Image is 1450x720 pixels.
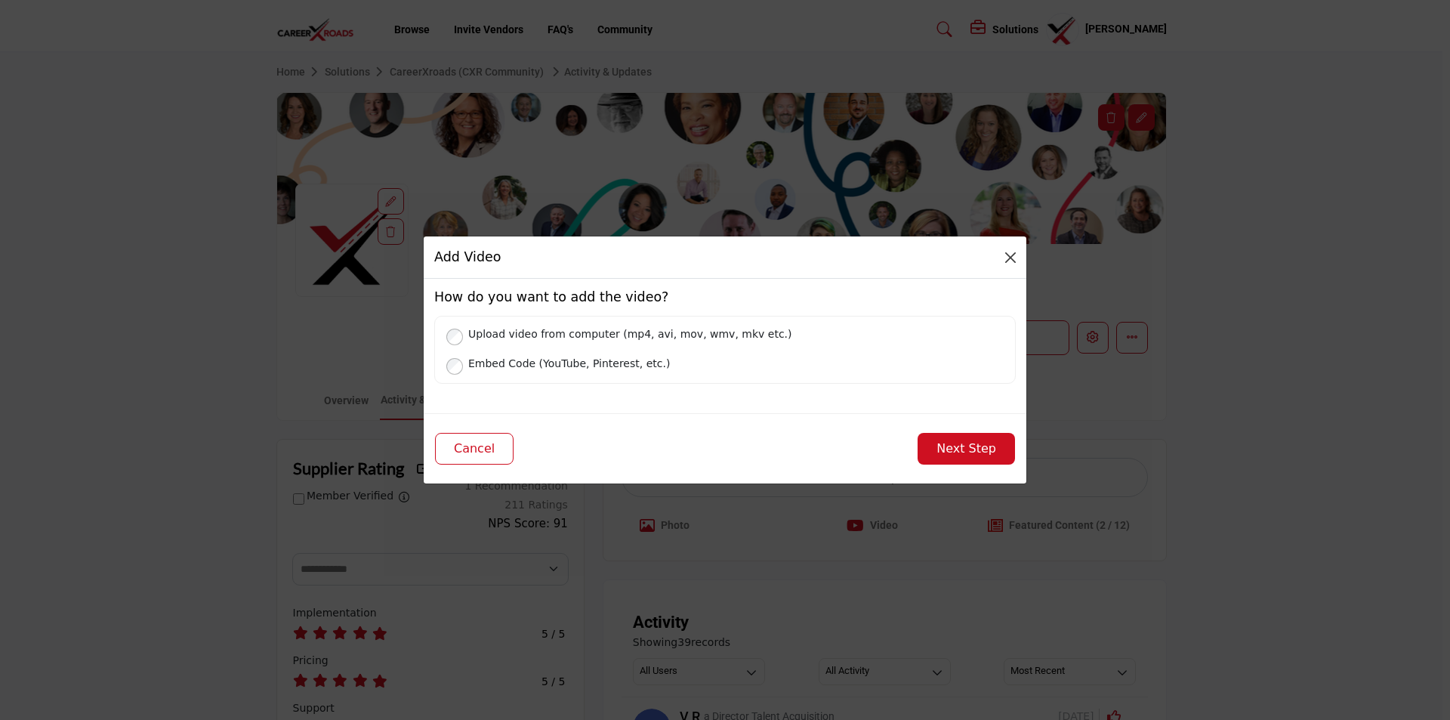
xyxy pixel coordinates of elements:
button: Cancel [435,433,514,465]
button: Next Step [918,433,1015,465]
h5: Add Video [434,247,501,267]
label: Upload video from computer (mp4, avi, mov, wmv, mkv etc.) [462,324,1004,343]
h5: How do you want to add the video? [434,289,1016,305]
button: Close [1000,247,1021,268]
label: Embed Code (YouTube, Pinterest, etc.) [462,353,1004,372]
